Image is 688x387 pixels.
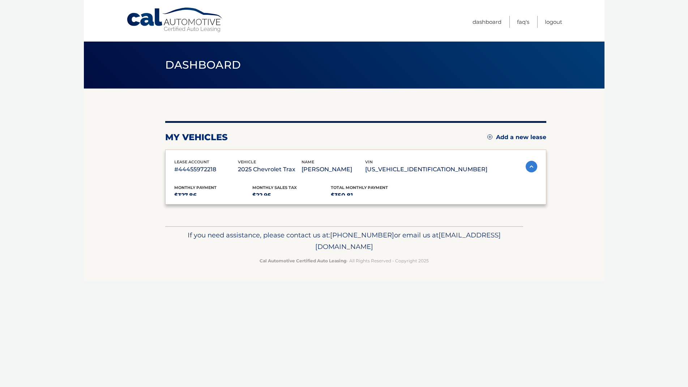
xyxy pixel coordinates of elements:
[260,258,346,263] strong: Cal Automotive Certified Auto Leasing
[170,229,518,253] p: If you need assistance, please contact us at: or email us at
[331,185,388,190] span: Total Monthly Payment
[165,58,241,72] span: Dashboard
[165,132,228,143] h2: my vehicles
[331,190,409,201] p: $350.81
[517,16,529,28] a: FAQ's
[302,164,365,175] p: [PERSON_NAME]
[473,16,501,28] a: Dashboard
[174,164,238,175] p: #44455972218
[365,164,487,175] p: [US_VEHICLE_IDENTIFICATION_NUMBER]
[487,134,546,141] a: Add a new lease
[315,231,501,251] span: [EMAIL_ADDRESS][DOMAIN_NAME]
[170,257,518,265] p: - All Rights Reserved - Copyright 2025
[238,164,302,175] p: 2025 Chevrolet Trax
[302,159,314,164] span: name
[252,185,297,190] span: Monthly sales Tax
[526,161,537,172] img: accordion-active.svg
[238,159,256,164] span: vehicle
[174,185,217,190] span: Monthly Payment
[365,159,373,164] span: vin
[487,134,492,139] img: add.svg
[252,190,331,201] p: $22.95
[330,231,394,239] span: [PHONE_NUMBER]
[545,16,562,28] a: Logout
[126,7,224,33] a: Cal Automotive
[174,190,253,201] p: $327.86
[174,159,209,164] span: lease account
